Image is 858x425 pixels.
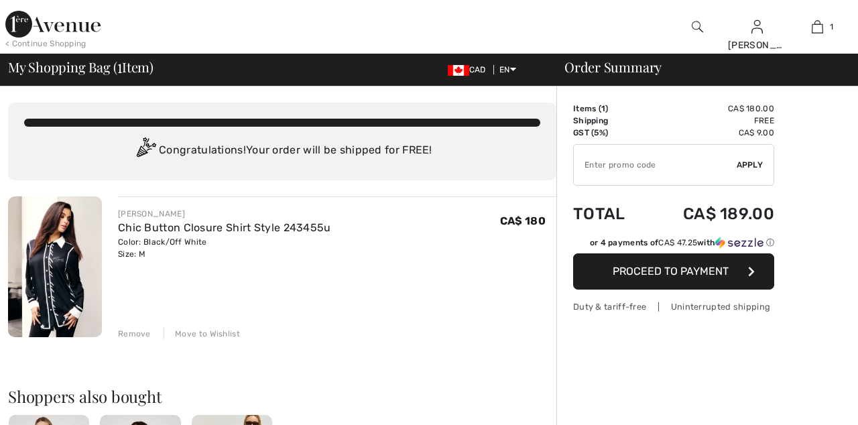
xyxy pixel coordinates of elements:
[646,127,774,139] td: CA$ 9.00
[8,60,154,74] span: My Shopping Bag ( Item)
[117,57,122,74] span: 1
[118,236,331,260] div: Color: Black/Off White Size: M
[573,103,646,115] td: Items ( )
[601,104,605,113] span: 1
[830,21,833,33] span: 1
[5,38,86,50] div: < Continue Shopping
[573,191,646,237] td: Total
[8,388,556,404] h2: Shoppers also bought
[573,253,774,290] button: Proceed to Payment
[573,115,646,127] td: Shipping
[737,159,763,171] span: Apply
[658,238,697,247] span: CA$ 47.25
[5,11,101,38] img: 1ère Avenue
[448,65,469,76] img: Canadian Dollar
[24,137,540,164] div: Congratulations! Your order will be shipped for FREE!
[812,19,823,35] img: My Bag
[646,191,774,237] td: CA$ 189.00
[715,237,763,249] img: Sezzle
[499,65,516,74] span: EN
[548,60,850,74] div: Order Summary
[118,328,151,340] div: Remove
[728,38,787,52] div: [PERSON_NAME]
[8,196,102,337] img: Chic Button Closure Shirt Style 243455u
[448,65,491,74] span: CAD
[573,300,774,313] div: Duty & tariff-free | Uninterrupted shipping
[613,265,729,278] span: Proceed to Payment
[590,237,774,249] div: or 4 payments of with
[573,127,646,139] td: GST (5%)
[788,19,847,35] a: 1
[500,215,546,227] span: CA$ 180
[118,208,331,220] div: [PERSON_NAME]
[646,115,774,127] td: Free
[132,137,159,164] img: Congratulation2.svg
[646,103,774,115] td: CA$ 180.00
[164,328,240,340] div: Move to Wishlist
[118,221,331,234] a: Chic Button Closure Shirt Style 243455u
[573,237,774,253] div: or 4 payments ofCA$ 47.25withSezzle Click to learn more about Sezzle
[751,19,763,35] img: My Info
[692,19,703,35] img: search the website
[574,145,737,185] input: Promo code
[751,20,763,33] a: Sign In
